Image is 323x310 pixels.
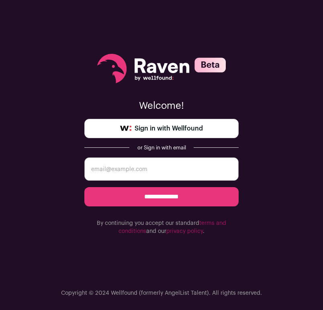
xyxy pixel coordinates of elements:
[166,228,203,234] a: privacy policy
[84,157,239,181] input: email@example.com
[120,126,131,131] img: wellfound-symbol-flush-black-fb3c872781a75f747ccb3a119075da62bfe97bd399995f84a933054e44a575c4.png
[119,220,226,234] a: terms and conditions
[84,119,239,138] a: Sign in with Wellfound
[84,219,239,235] p: By continuing you accept our standard and our .
[61,289,262,297] p: Copyright © 2024 Wellfound (formerly AngelList Talent). All rights reserved.
[84,100,239,112] p: Welcome!
[136,145,187,151] div: or Sign in with email
[135,124,203,133] span: Sign in with Wellfound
